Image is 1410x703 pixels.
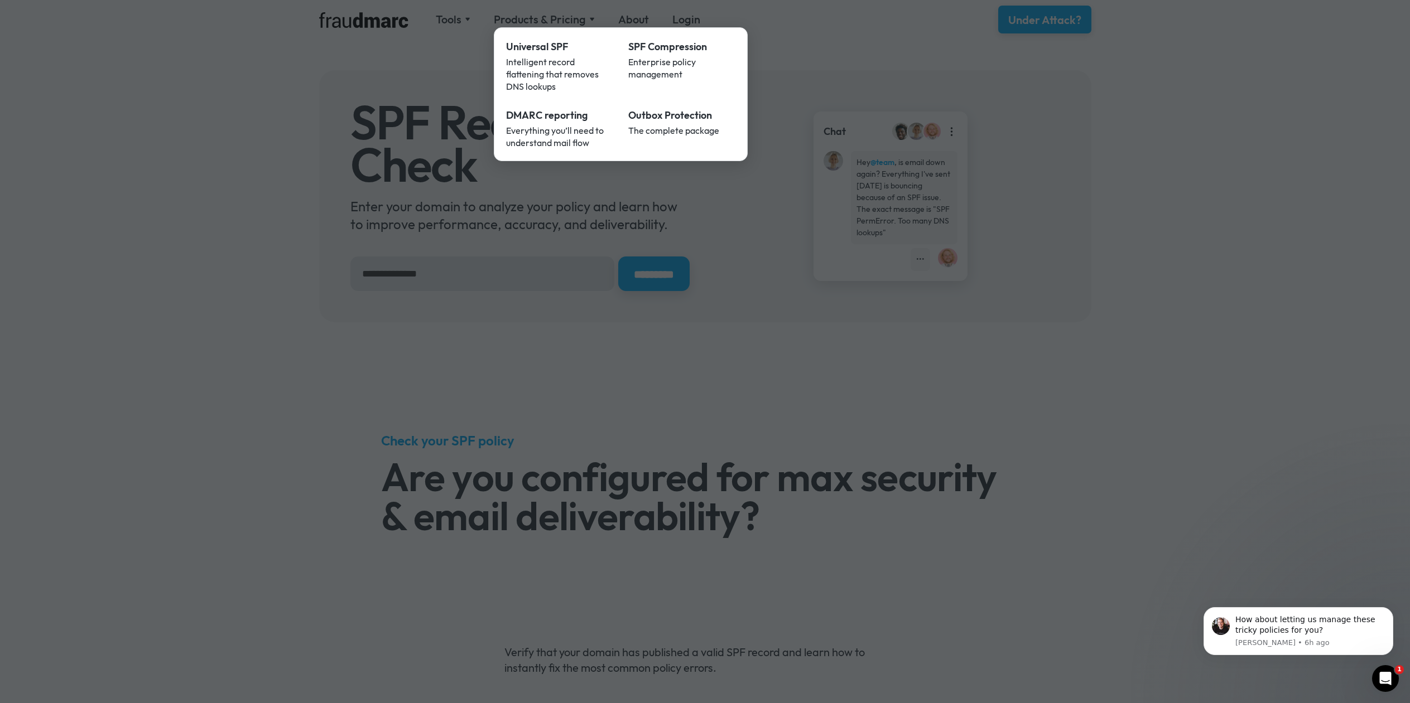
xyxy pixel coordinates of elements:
[628,124,735,137] div: The complete package
[506,40,613,54] div: Universal SPF
[506,56,613,93] div: Intelligent record flattening that removes DNS lookups
[498,100,621,157] a: DMARC reportingEverything you’ll need to understand mail flow
[1372,665,1399,692] iframe: Intercom live chat
[620,32,743,100] a: SPF CompressionEnterprise policy management
[506,124,613,149] div: Everything you’ll need to understand mail flow
[628,108,735,123] div: Outbox Protection
[620,100,743,157] a: Outbox ProtectionThe complete package
[506,108,613,123] div: DMARC reporting
[628,56,735,80] div: Enterprise policy management
[1395,665,1404,674] span: 1
[498,32,621,100] a: Universal SPFIntelligent record flattening that removes DNS lookups
[628,40,735,54] div: SPF Compression
[1187,590,1410,673] iframe: Intercom notifications message
[494,27,748,161] nav: Products & Pricing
